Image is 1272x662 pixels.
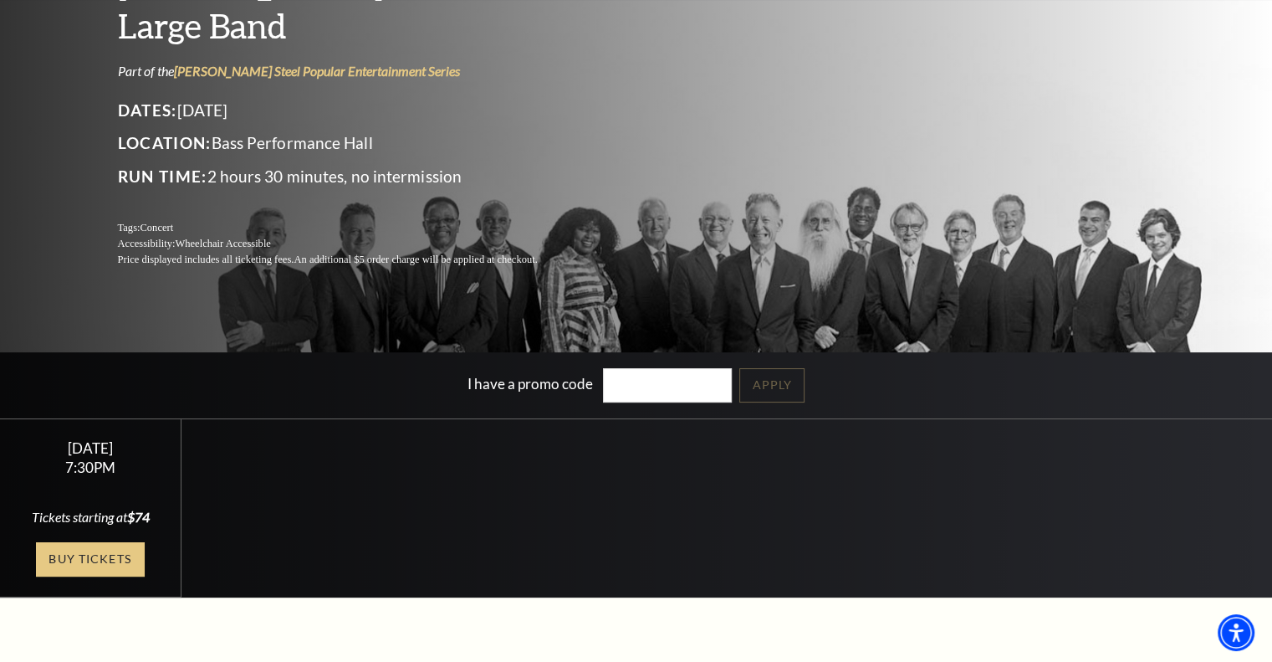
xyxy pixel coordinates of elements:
p: 2 hours 30 minutes, no intermission [118,163,578,190]
label: I have a promo code [467,375,593,393]
div: Tickets starting at [20,508,161,526]
span: Dates: [118,100,177,120]
span: An additional $5 order charge will be applied at checkout. [294,254,537,265]
div: Accessibility Menu [1218,614,1254,651]
span: $74 [127,509,150,525]
p: Tags: [118,220,578,236]
div: 7:30PM [20,460,161,475]
a: Buy Tickets [36,542,145,577]
span: Location: [118,133,212,152]
div: [DATE] [20,439,161,457]
p: Bass Performance Hall [118,130,578,157]
p: Part of the [118,62,578,80]
span: Run Time: [118,167,207,186]
p: Accessibility: [118,236,578,252]
p: Price displayed includes all ticketing fees. [118,252,578,268]
a: Irwin Steel Popular Entertainment Series - open in a new tab [174,63,460,79]
span: Concert [140,222,173,233]
span: Wheelchair Accessible [175,238,270,249]
p: [DATE] [118,97,578,124]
